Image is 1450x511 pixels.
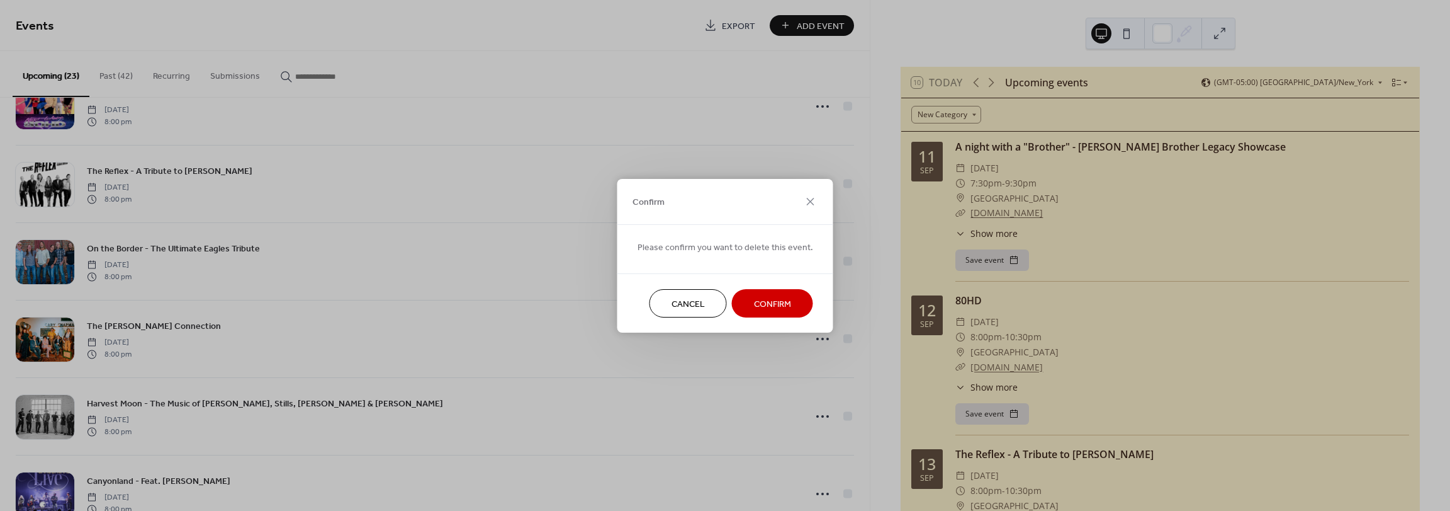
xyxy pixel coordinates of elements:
span: Cancel [672,297,705,311]
span: Confirm [632,196,665,209]
button: Cancel [649,289,727,318]
button: Confirm [732,289,813,318]
span: Please confirm you want to delete this event. [638,241,813,254]
span: Confirm [754,297,791,311]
